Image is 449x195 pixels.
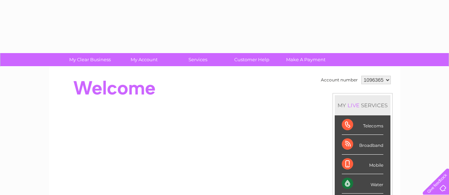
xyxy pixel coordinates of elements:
div: Telecoms [342,115,383,135]
a: Customer Help [223,53,281,66]
a: My Clear Business [61,53,119,66]
div: MY SERVICES [335,95,390,115]
div: Mobile [342,155,383,174]
div: Broadband [342,135,383,154]
td: Account number [319,74,360,86]
a: Services [169,53,227,66]
a: My Account [115,53,173,66]
a: Make A Payment [276,53,335,66]
div: Water [342,174,383,194]
div: LIVE [346,102,361,109]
